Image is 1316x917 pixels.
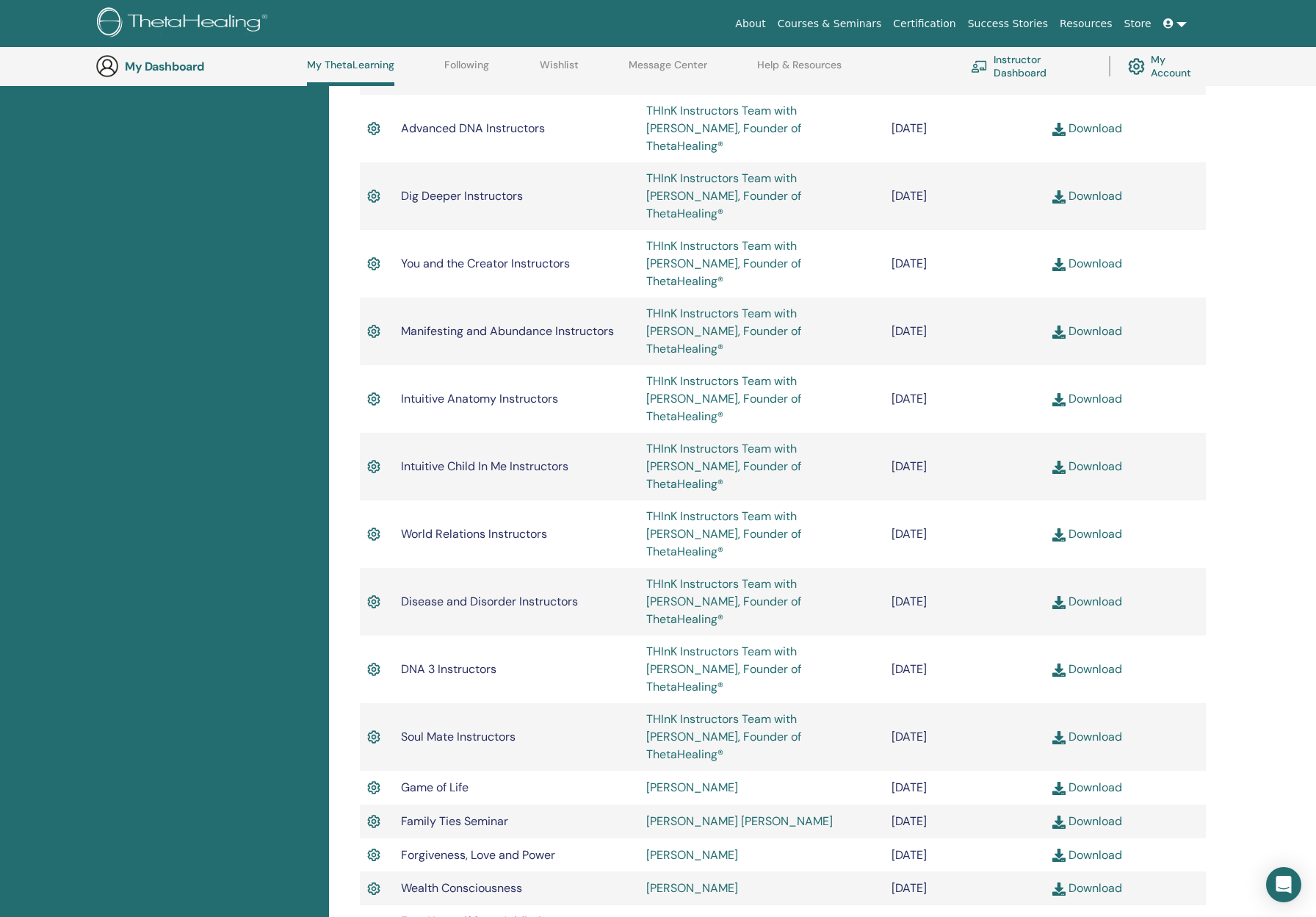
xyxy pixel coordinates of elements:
a: THInK Instructors Team with [PERSON_NAME], Founder of ThetaHealing® [646,306,801,356]
a: Download [1052,188,1122,204]
span: Intuitive Child In Me Instructors [401,459,568,474]
a: THInK Instructors Team with [PERSON_NAME], Founder of ThetaHealing® [646,576,801,627]
img: download.svg [1052,190,1066,204]
img: Active Certificate [367,846,380,865]
img: download.svg [1052,596,1066,609]
a: Courses & Seminars [772,10,888,37]
td: [DATE] [884,162,1045,230]
a: Following [444,59,489,82]
span: Manifesting and Abundance Instructors [401,323,614,339]
td: [DATE] [884,500,1045,568]
div: Open Intercom Messenger [1266,867,1301,902]
a: Download [1052,847,1122,863]
span: Forgiveness, Love and Power [401,847,555,863]
span: You and the Creator Instructors [401,256,570,271]
td: [DATE] [884,298,1045,365]
a: THInK Instructors Team with [PERSON_NAME], Founder of ThetaHealing® [646,644,801,694]
td: [DATE] [884,871,1045,905]
span: World Relations Instructors [401,526,547,542]
img: download.svg [1052,393,1066,406]
h3: My Dashboard [125,60,272,73]
td: [DATE] [884,365,1045,433]
img: logo.png [97,7,272,40]
img: Active Certificate [367,322,380,341]
img: Active Certificate [367,254,380,273]
a: Download [1052,813,1122,829]
a: THInK Instructors Team with [PERSON_NAME], Founder of ThetaHealing® [646,103,801,154]
img: generic-user-icon.jpg [95,54,119,78]
a: Download [1052,323,1122,339]
img: Active Certificate [367,880,380,899]
a: Resources [1054,10,1118,37]
span: Disease and Disorder Instructors [401,594,578,609]
a: Help & Resources [757,59,842,82]
a: Message Center [629,59,707,82]
a: Certification [887,10,961,37]
a: Download [1052,661,1122,677]
img: Active Certificate [367,812,380,831]
a: Download [1052,391,1122,406]
span: Intuitive Anatomy Instructors [401,391,558,406]
img: download.svg [1052,782,1066,795]
a: About [729,10,771,37]
a: Download [1052,880,1122,896]
a: Download [1052,256,1122,271]
a: [PERSON_NAME] [646,880,738,896]
a: Download [1052,121,1122,136]
a: Download [1052,459,1122,474]
a: Instructor Dashboard [971,50,1091,82]
img: chalkboard-teacher.svg [971,60,988,73]
img: download.svg [1052,849,1066,862]
a: THInK Instructors Team with [PERSON_NAME], Founder of ThetaHealing® [646,508,801,559]
a: Download [1052,594,1122,609]
img: Active Certificate [367,660,380,679]
td: [DATE] [884,771,1045,805]
a: Success Stories [962,10,1054,37]
img: download.svg [1052,816,1066,829]
img: Active Certificate [367,525,380,544]
img: download.svg [1052,882,1066,896]
span: Advanced DNA Instructors [401,121,545,136]
a: THInK Instructors Team with [PERSON_NAME], Founder of ThetaHealing® [646,373,801,424]
a: THInK Instructors Team with [PERSON_NAME], Founder of ThetaHealing® [646,441,801,492]
span: Soul Mate Instructors [401,729,516,744]
img: Active Certificate [367,457,380,476]
td: [DATE] [884,805,1045,838]
a: THInK Instructors Team with [PERSON_NAME], Founder of ThetaHealing® [646,711,801,762]
a: THInK Instructors Team with [PERSON_NAME], Founder of ThetaHealing® [646,35,801,86]
span: Dig Deeper Instructors [401,188,523,204]
img: Active Certificate [367,389,380,409]
a: [PERSON_NAME] [646,847,738,863]
img: cog.svg [1128,54,1145,79]
img: download.svg [1052,528,1066,542]
td: [DATE] [884,703,1045,771]
span: DNA 3 Instructors [401,661,496,677]
img: download.svg [1052,731,1066,744]
td: [DATE] [884,568,1045,636]
a: Download [1052,780,1122,795]
td: [DATE] [884,230,1045,298]
img: Active Certificate [367,592,380,611]
a: Download [1052,526,1122,542]
span: Wealth Consciousness [401,880,522,896]
img: download.svg [1052,664,1066,677]
a: My Account [1128,50,1206,82]
img: Active Certificate [367,119,380,138]
img: download.svg [1052,123,1066,136]
img: Active Certificate [367,727,380,747]
img: download.svg [1052,461,1066,474]
img: download.svg [1052,258,1066,271]
a: [PERSON_NAME] [PERSON_NAME] [646,813,833,829]
a: THInK Instructors Team with [PERSON_NAME], Founder of ThetaHealing® [646,170,801,221]
td: [DATE] [884,433,1045,500]
img: Active Certificate [367,778,380,797]
td: [DATE] [884,95,1045,162]
a: Store [1118,10,1157,37]
td: [DATE] [884,636,1045,703]
img: download.svg [1052,326,1066,339]
a: My ThetaLearning [307,59,394,86]
span: Family Ties Seminar [401,813,508,829]
span: Game of Life [401,780,469,795]
a: Wishlist [540,59,579,82]
a: Download [1052,729,1122,744]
